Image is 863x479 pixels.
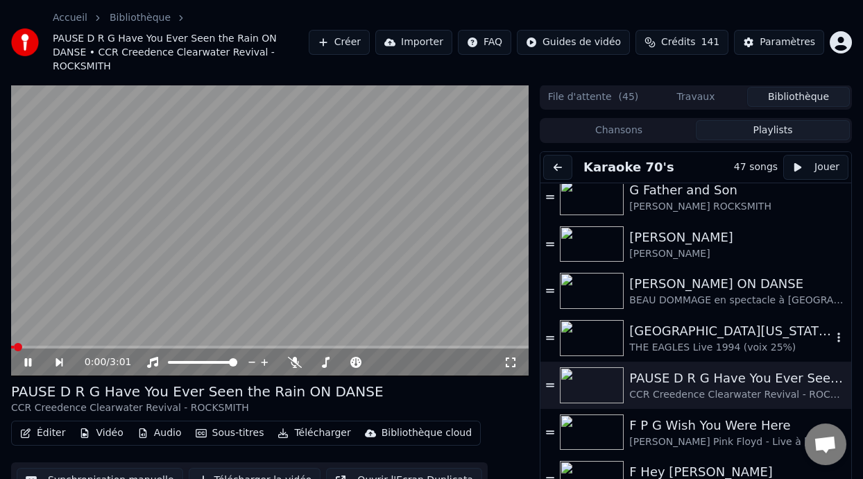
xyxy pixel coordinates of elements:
div: Ouvrir le chat [805,423,846,465]
button: Chansons [542,120,696,140]
div: [PERSON_NAME] [629,247,846,261]
div: [PERSON_NAME] Pink Floyd - Live à [GEOGRAPHIC_DATA] 2019 (voix 40%) [629,435,846,449]
button: File d'attente [542,87,644,107]
span: 3:01 [110,355,131,369]
button: Audio [132,423,187,443]
button: FAQ [458,30,511,55]
div: Bibliothèque cloud [382,426,472,440]
div: BEAU DOMMAGE en spectacle à [GEOGRAPHIC_DATA] 1974 [629,294,846,308]
div: [PERSON_NAME] ON DANSE [629,274,846,294]
button: Paramètres [734,30,824,55]
div: F P G Wish You Were Here [629,416,846,435]
img: youka [11,28,39,56]
nav: breadcrumb [53,11,309,74]
button: Éditer [15,423,71,443]
span: 0:00 [85,355,106,369]
button: Karaoke 70's [578,158,680,177]
button: Jouer [783,155,848,180]
div: PAUSE D R G Have You Ever Seen the Rain ON DANSE [11,382,384,401]
button: Travaux [644,87,747,107]
span: PAUSE D R G Have You Ever Seen the Rain ON DANSE • CCR Creedence Clearwater Revival - ROCKSMITH [53,32,309,74]
button: Bibliothèque [747,87,850,107]
div: [PERSON_NAME] ROCKSMITH [629,200,846,214]
div: CCR Creedence Clearwater Revival - ROCKSMITH [629,388,846,402]
button: Importer [375,30,452,55]
button: Télécharger [272,423,356,443]
div: CCR Creedence Clearwater Revival - ROCKSMITH [11,401,384,415]
div: G Father and Son [629,180,846,200]
span: ( 45 ) [619,90,639,104]
button: Créer [309,30,370,55]
div: [GEOGRAPHIC_DATA][US_STATE] (-2 clé Am) [629,321,832,341]
button: Playlists [696,120,850,140]
div: Paramètres [760,35,815,49]
button: Guides de vidéo [517,30,630,55]
div: PAUSE D R G Have You Ever Seen the Rain ON DANSE [629,369,846,388]
span: Crédits [661,35,695,49]
a: Accueil [53,11,87,25]
div: THE EAGLES Live 1994 (voix 25%) [629,341,832,355]
div: [PERSON_NAME] [629,228,846,247]
div: 47 songs [734,160,778,174]
a: Bibliothèque [110,11,171,25]
div: / [85,355,118,369]
button: Vidéo [74,423,128,443]
button: Crédits141 [635,30,728,55]
span: 141 [701,35,719,49]
button: Sous-titres [190,423,270,443]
